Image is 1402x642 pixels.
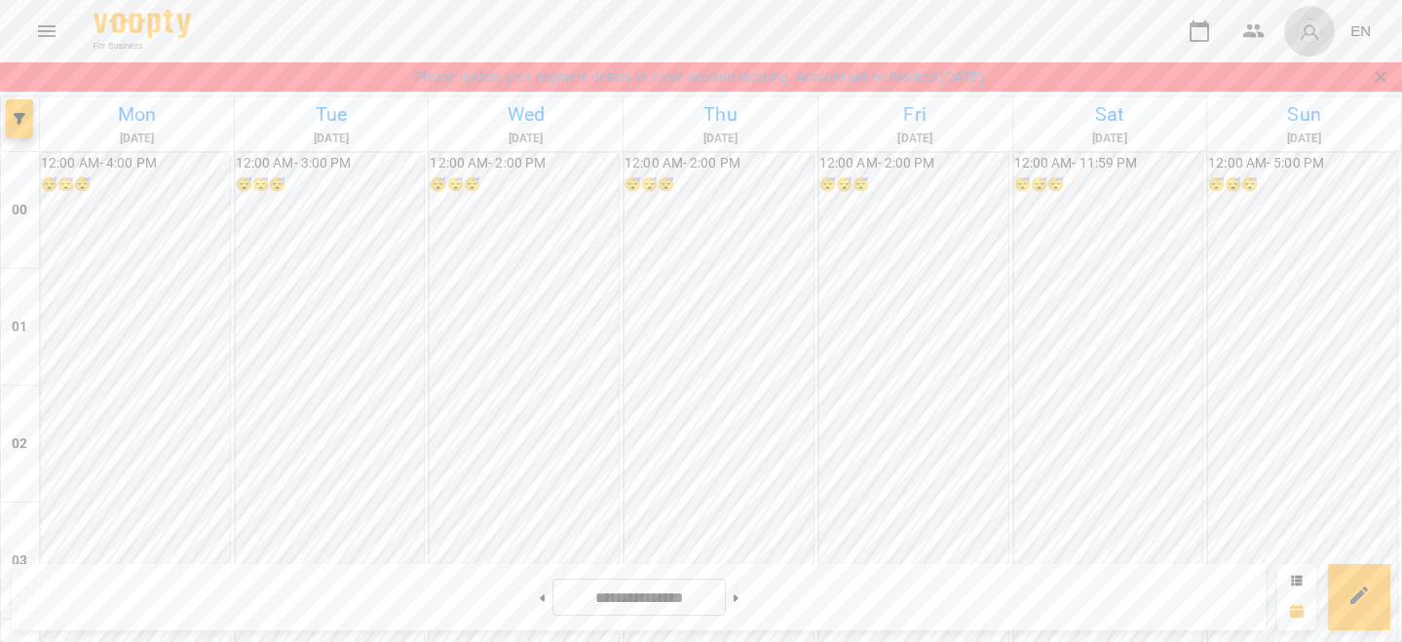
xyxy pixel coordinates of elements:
h6: 12:00 AM - 2:00 PM [819,153,1008,174]
h6: [DATE] [626,130,815,148]
span: EN [1350,20,1371,41]
button: Закрити сповіщення [1367,63,1394,91]
h6: 12:00 AM - 2:00 PM [430,153,619,174]
img: avatar_s.png [1296,18,1323,45]
h6: 😴😴😴 [625,174,814,196]
img: Voopty Logo [94,10,191,38]
span: For Business [94,40,191,53]
a: Please update your payment details to avoid account blocking. Account will be blocked [DATE]. [414,67,987,87]
h6: Fri [821,99,1009,130]
h6: Thu [626,99,815,130]
h6: Tue [238,99,426,130]
h6: 12:00 AM - 2:00 PM [625,153,814,174]
h6: [DATE] [821,130,1009,148]
h6: 12:00 AM - 5:00 PM [1208,153,1397,174]
button: EN [1343,13,1379,49]
h6: Wed [432,99,620,130]
h6: 😴😴😴 [430,174,619,196]
h6: 😴😴😴 [41,174,230,196]
h6: [DATE] [1016,130,1204,148]
h6: 😴😴😴 [1014,174,1203,196]
h6: [DATE] [43,130,231,148]
h6: 02 [12,434,27,455]
h6: 12:00 AM - 11:59 PM [1014,153,1203,174]
h6: 12:00 AM - 3:00 PM [236,153,425,174]
h6: [DATE] [432,130,620,148]
h6: 12:00 AM - 4:00 PM [41,153,230,174]
h6: 01 [12,317,27,338]
button: Menu [23,8,70,55]
h6: 😴😴😴 [1208,174,1397,196]
h6: 00 [12,200,27,221]
h6: Sun [1210,99,1398,130]
h6: Sat [1016,99,1204,130]
h6: 😴😴😴 [819,174,1008,196]
h6: 😴😴😴 [236,174,425,196]
h6: Mon [43,99,231,130]
h6: [DATE] [238,130,426,148]
h6: 03 [12,550,27,572]
h6: [DATE] [1210,130,1398,148]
